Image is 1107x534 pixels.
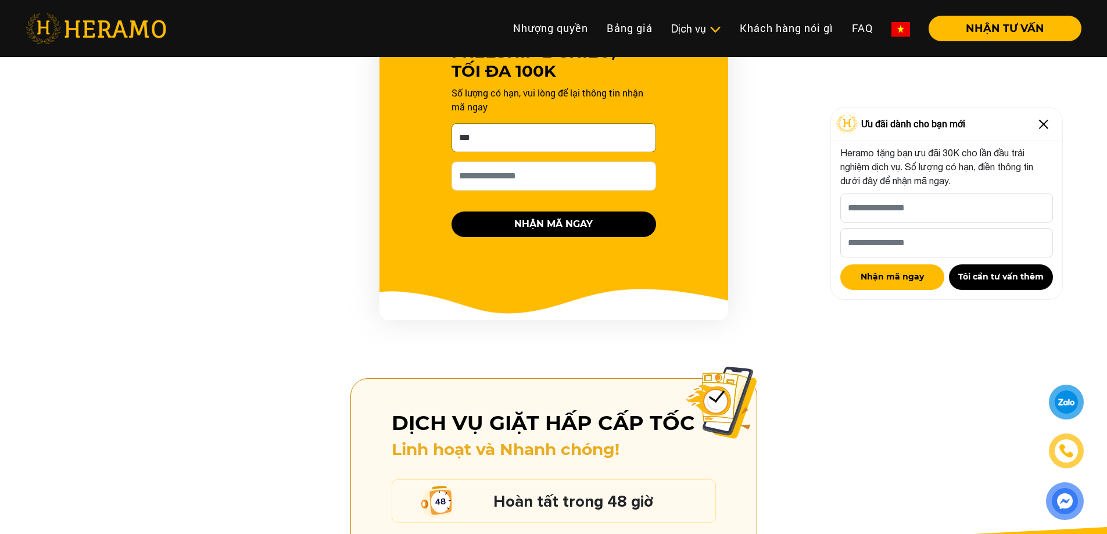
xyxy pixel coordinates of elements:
img: Close [1034,115,1053,134]
h5: Hoàn tất trong 48 giờ [493,494,710,509]
a: Bảng giá [597,16,662,41]
h4: Linh hoạt và Nhanh chóng! [392,440,716,460]
button: Tôi cần tư vấn thêm [949,264,1053,290]
button: NHẬN TƯ VẤN [929,16,1081,41]
span: Ưu đãi dành cho bạn mới [861,117,965,131]
div: Dịch vụ [671,21,721,37]
p: Heramo tặng bạn ưu đãi 30K cho lần đầu trải nghiệm dịch vụ. Số lượng có hạn, điền thông tin dưới ... [840,146,1053,188]
a: Khách hàng nói gì [730,16,843,41]
img: Logo [836,115,858,132]
h3: Dịch vụ giặt hấp cấp tốc [392,411,716,435]
p: Số lượng có hạn, vui lòng để lại thông tin nhận mã ngay [452,86,656,114]
a: FAQ [843,16,882,41]
img: subToggleIcon [709,24,721,35]
img: vn-flag.png [891,22,910,37]
a: NHẬN TƯ VẤN [919,23,1081,34]
button: NHẬN MÃ NGAY [452,212,656,237]
a: Nhượng quyền [504,16,597,41]
img: heramo-logo.png [26,13,166,44]
img: phone-icon [1058,443,1074,460]
a: phone-icon [1051,435,1082,467]
button: Nhận mã ngay [840,264,944,290]
h3: FREESHIP 2 CHIỀU, TỐI ĐA 100K [452,42,656,81]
